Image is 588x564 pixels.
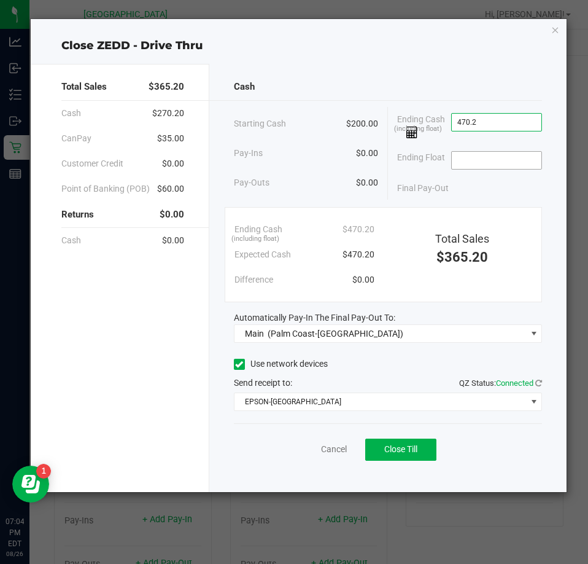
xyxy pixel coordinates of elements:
[436,249,488,265] span: $365.20
[352,273,374,286] span: $0.00
[397,182,449,195] span: Final Pay-Out
[245,329,264,339] span: Main
[496,378,533,388] span: Connected
[356,147,378,160] span: $0.00
[160,208,184,222] span: $0.00
[234,358,328,370] label: Use network devices
[435,232,489,245] span: Total Sales
[397,151,445,170] span: Ending Float
[397,113,451,139] span: Ending Cash
[31,37,567,54] div: Close ZEDD - Drive Thru
[234,117,286,130] span: Starting Cash
[162,234,184,247] span: $0.00
[157,132,184,145] span: $35.00
[234,248,291,261] span: Expected Cash
[149,80,184,94] span: $365.20
[394,124,442,135] span: (including float)
[342,248,374,261] span: $470.20
[162,157,184,170] span: $0.00
[61,132,91,145] span: CanPay
[61,202,184,228] div: Returns
[365,439,436,461] button: Close Till
[234,176,269,189] span: Pay-Outs
[61,80,107,94] span: Total Sales
[234,80,255,94] span: Cash
[152,107,184,120] span: $270.20
[234,223,282,236] span: Ending Cash
[342,223,374,236] span: $470.20
[36,464,51,479] iframe: Resource center unread badge
[234,393,526,410] span: EPSON-[GEOGRAPHIC_DATA]
[268,329,403,339] span: (Palm Coast-[GEOGRAPHIC_DATA])
[234,378,292,388] span: Send receipt to:
[234,147,263,160] span: Pay-Ins
[321,443,347,456] a: Cancel
[384,444,417,454] span: Close Till
[234,313,395,323] span: Automatically Pay-In The Final Pay-Out To:
[231,234,279,245] span: (including float)
[459,378,542,388] span: QZ Status:
[61,107,81,120] span: Cash
[157,182,184,195] span: $60.00
[61,182,150,195] span: Point of Banking (POB)
[346,117,378,130] span: $200.00
[234,273,273,286] span: Difference
[356,176,378,189] span: $0.00
[12,466,49,503] iframe: Resource center
[61,157,123,170] span: Customer Credit
[61,234,81,247] span: Cash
